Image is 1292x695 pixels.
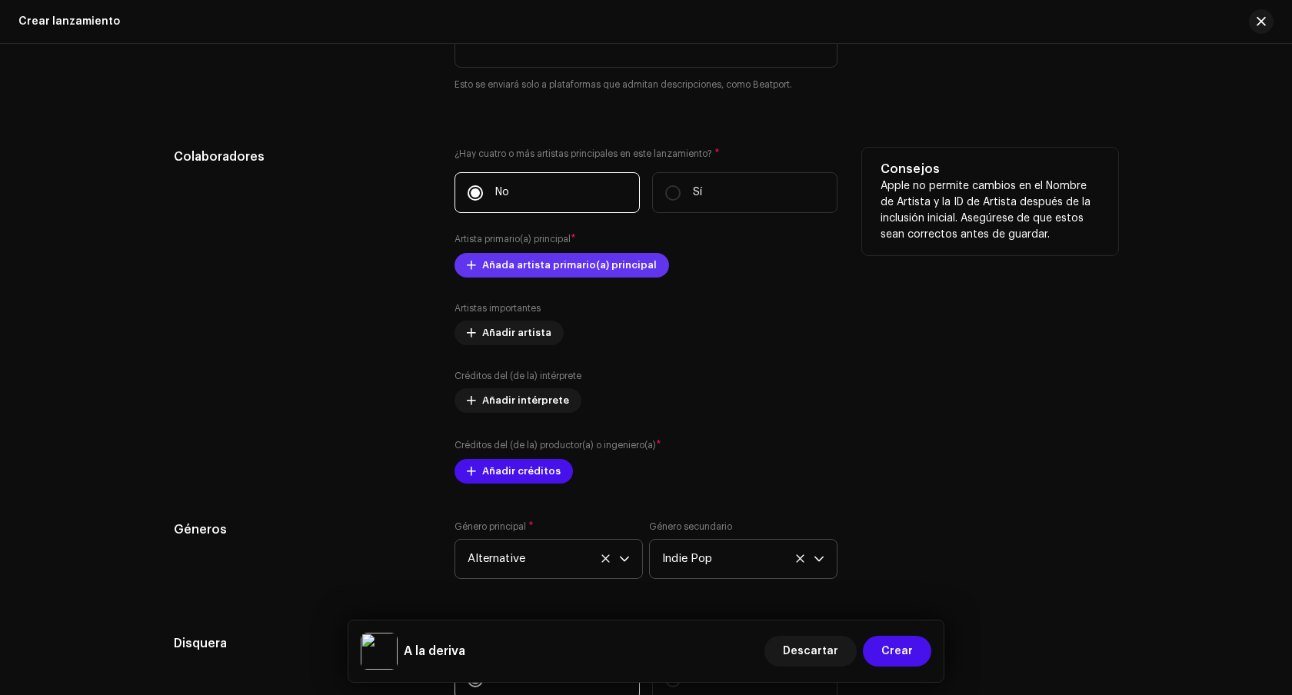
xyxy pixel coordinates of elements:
[881,636,913,667] span: Crear
[468,540,619,578] span: Alternative
[881,160,1100,178] h5: Consejos
[619,540,630,578] div: dropdown trigger
[455,77,837,92] small: Esto se enviará solo a plataformas que admitan descripciones, como Beatport.
[783,636,838,667] span: Descartar
[814,540,824,578] div: dropdown trigger
[482,385,569,416] span: Añadir intérprete
[455,388,581,413] button: Añadir intérprete
[764,636,857,667] button: Descartar
[482,456,561,487] span: Añadir créditos
[455,253,669,278] button: Añada artista primario(a) principal
[495,185,509,201] p: No
[174,148,430,166] h5: Colaboradores
[455,321,564,345] button: Añadir artista
[482,318,551,348] span: Añadir artista
[863,636,931,667] button: Crear
[455,441,656,450] small: Créditos del (de la) productor(a) o ingeniero(a)
[174,520,430,539] h5: Géneros
[649,520,732,533] label: Género secundario
[693,185,702,201] p: Sí
[455,234,571,244] small: Artista primario(a) principal
[174,634,430,653] h5: Disquera
[455,370,581,382] label: Créditos del (de la) intérprete
[662,540,814,578] span: Indie Pop
[455,148,837,160] label: ¿Hay cuatro o más artistas principales en este lanzamiento?
[881,178,1100,243] p: Apple no permite cambios en el Nombre de Artista y la ID de Artista después de la inclusión inici...
[455,520,534,533] label: Género principal
[455,302,541,314] label: Artistas importantes
[361,633,398,670] img: 1499dd84-b7f5-46ca-b0d3-a5218bda2247
[482,250,657,281] span: Añada artista primario(a) principal
[404,642,465,660] h5: A la deriva
[455,459,573,484] button: Añadir créditos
